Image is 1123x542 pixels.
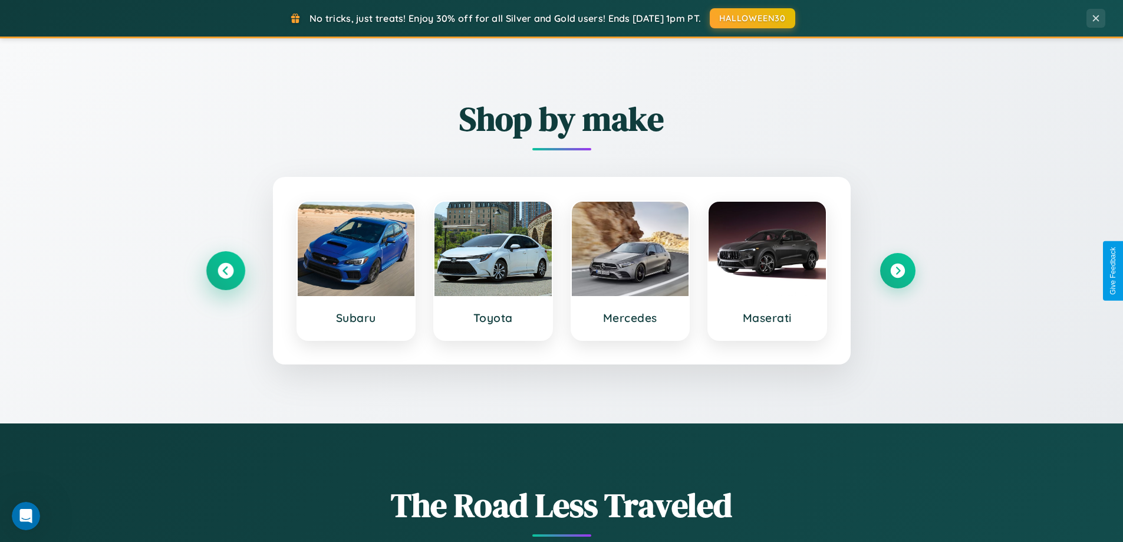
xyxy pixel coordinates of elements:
[710,8,795,28] button: HALLOWEEN30
[309,12,701,24] span: No tricks, just treats! Enjoy 30% off for all Silver and Gold users! Ends [DATE] 1pm PT.
[584,311,677,325] h3: Mercedes
[208,482,915,528] h1: The Road Less Traveled
[12,502,40,530] iframe: Intercom live chat
[720,311,814,325] h3: Maserati
[446,311,540,325] h3: Toyota
[208,96,915,142] h2: Shop by make
[309,311,403,325] h3: Subaru
[1109,247,1117,295] div: Give Feedback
